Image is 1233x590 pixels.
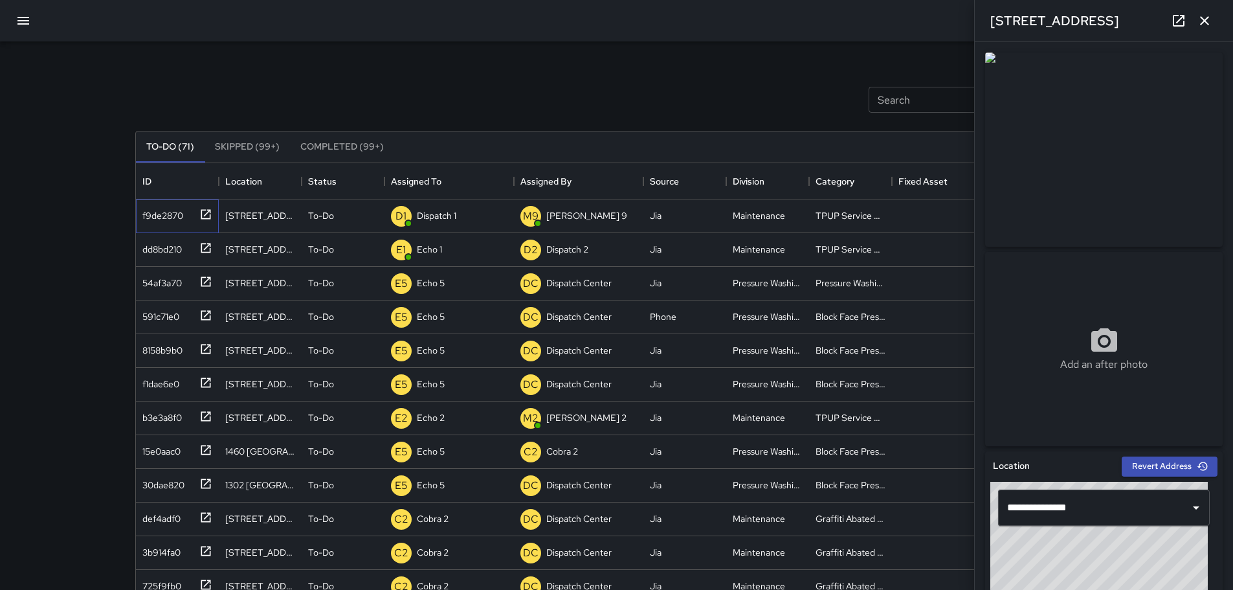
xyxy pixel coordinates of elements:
p: Dispatch 1 [417,209,456,222]
p: [PERSON_NAME] 9 [546,209,627,222]
div: Pressure Washing [733,378,803,391]
p: E5 [395,478,408,494]
div: Assigned By [520,163,572,199]
p: Dispatch Center [546,546,612,559]
div: Jia [650,546,661,559]
div: ID [136,163,219,199]
div: Pressure Washing [733,479,803,492]
div: Maintenance [733,209,785,222]
p: Echo 5 [417,277,445,289]
p: E1 [396,242,406,258]
p: E5 [395,444,408,460]
p: E5 [395,310,408,325]
div: 2545 Broadway [225,512,295,525]
button: Skipped (99+) [205,131,290,163]
div: Category [809,163,892,199]
p: C2 [524,444,538,460]
p: Dispatch Center [546,310,612,323]
div: Assigned To [384,163,514,199]
div: Pressure Washing [733,344,803,357]
div: Source [650,163,679,199]
div: 591c71e0 [137,305,179,323]
div: Maintenance [733,512,785,525]
div: Location [225,163,262,199]
div: ID [142,163,151,199]
div: Graffiti Abated Large [816,546,885,559]
p: D2 [524,242,538,258]
div: Fixed Asset [898,163,948,199]
p: E5 [395,276,408,291]
div: 1731 Franklin Street [225,546,295,559]
div: 54af3a70 [137,271,182,289]
div: TPUP Service Requested [816,411,885,424]
div: 1601 San Pablo Avenue [225,243,295,256]
div: Assigned By [514,163,643,199]
p: DC [523,478,539,494]
div: Category [816,163,854,199]
div: Pressure Washing [733,277,803,289]
div: dd8bd210 [137,238,182,256]
div: Division [726,163,809,199]
div: Maintenance [733,546,785,559]
div: Maintenance [733,243,785,256]
p: Echo 5 [417,344,445,357]
div: 801 Washington Street [225,310,295,323]
div: Jia [650,445,661,458]
p: Cobra 2 [546,445,578,458]
p: C2 [394,545,408,561]
div: 8158b9b0 [137,339,183,357]
button: To-Do (71) [136,131,205,163]
p: Echo 5 [417,445,445,458]
p: To-Do [308,310,334,323]
p: Echo 5 [417,378,445,391]
p: Dispatch Center [546,378,612,391]
div: Pressure Washing [733,445,803,458]
div: 30dae820 [137,473,184,492]
div: Jia [650,479,661,492]
p: To-Do [308,445,334,458]
div: Jia [650,209,661,222]
p: To-Do [308,378,334,391]
p: To-Do [308,546,334,559]
div: Jia [650,344,661,357]
p: To-Do [308,411,334,424]
div: 3b914fa0 [137,541,181,559]
p: To-Do [308,243,334,256]
div: Block Face Pressure Washed [816,445,885,458]
div: b3e3a8f0 [137,406,182,424]
p: E2 [395,411,408,426]
div: Graffiti Abated Large [816,512,885,525]
div: f1dae6e0 [137,372,179,391]
div: Assigned To [391,163,441,199]
p: C2 [394,512,408,527]
p: DC [523,377,539,392]
p: Dispatch Center [546,479,612,492]
p: To-Do [308,479,334,492]
button: Completed (99+) [290,131,394,163]
div: Phone [650,310,676,323]
p: To-Do [308,344,334,357]
p: DC [523,343,539,359]
p: Dispatch Center [546,512,612,525]
div: Jia [650,512,661,525]
div: Pressure Washing Hotspot List Completed [816,277,885,289]
div: Pressure Washing [733,310,803,323]
div: TPUP Service Requested [816,243,885,256]
p: To-Do [308,277,334,289]
div: Location [219,163,302,199]
div: 811 Washington Street [225,277,295,289]
p: Cobra 2 [417,546,449,559]
p: DC [523,545,539,561]
div: Block Face Pressure Washed [816,310,885,323]
p: To-Do [308,209,334,222]
p: [PERSON_NAME] 2 [546,411,627,424]
div: 15e0aac0 [137,440,181,458]
p: Echo 5 [417,479,445,492]
div: 2216 Broadway [225,411,295,424]
div: Block Face Pressure Washed [816,378,885,391]
div: Jia [650,378,661,391]
p: DC [523,276,539,291]
div: Source [643,163,726,199]
div: Jia [650,411,661,424]
div: Maintenance [733,411,785,424]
